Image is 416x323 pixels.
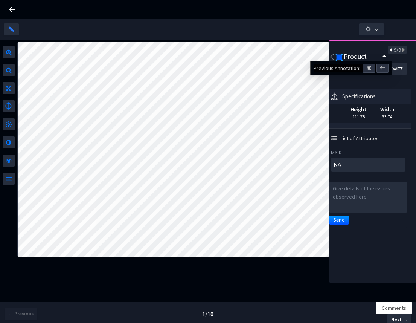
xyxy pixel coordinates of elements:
[382,113,392,120] div: 33.74
[342,54,368,63] div: Product
[331,158,405,172] textarea: NA
[335,54,343,61] img: Annotation Icon
[314,65,361,72] span: Previous Annotation:
[329,54,336,60] span: arrow-left
[376,302,412,314] button: Comments
[375,28,378,32] span: down
[359,23,384,35] button: down
[352,113,365,120] div: 111.78
[394,46,401,53] span: 9/9
[363,64,375,73] span: ⌘
[344,106,373,113] div: Height
[341,135,379,142] span: List of Attributes
[373,106,402,113] div: Width
[331,148,405,156] div: MSID
[382,304,406,312] span: Comments
[331,92,338,100] img: specification
[202,310,213,318] div: 1 / 10
[380,66,385,70] img: svg+xml;base64,PHN2ZyB3aWR0aD0iOSIgaGVpZ2h0PSI4IiB2aWV3Qm94PSIwIDAgOSA4IiBmaWxsPSJub25lIiB4bWxucz...
[342,92,376,100] div: Specifications
[329,216,349,225] button: Send
[331,136,337,140] img: svg+xml;base64,PD94bWwgdmVyc2lvbj0iMS4wIiBlbmNvZGluZz0iVVRGLTgiPz4KPHN2ZyB3aWR0aD0iMTZweCIgaGVpZ2...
